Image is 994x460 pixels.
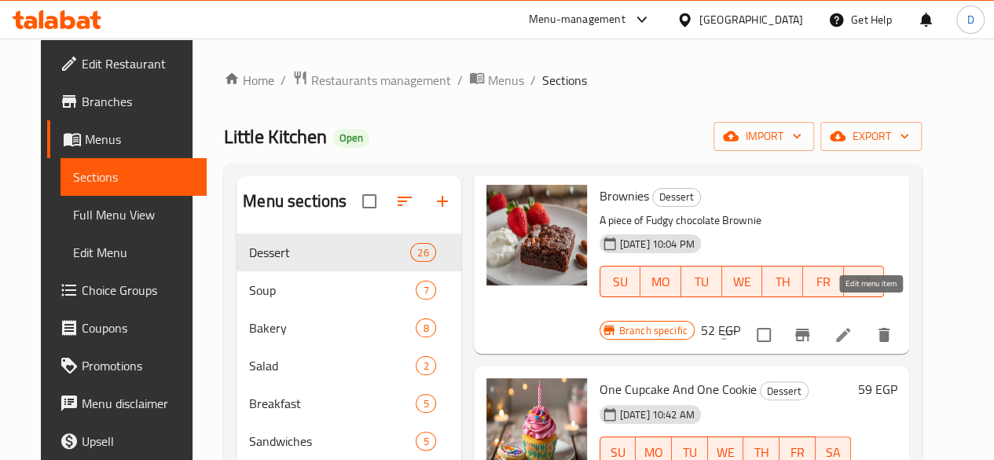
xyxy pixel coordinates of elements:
div: Dessert [760,381,809,400]
div: Open [333,129,369,148]
div: Breakfast5 [237,385,460,422]
div: items [416,356,435,375]
span: TH [768,270,797,293]
div: Soup7 [237,271,460,309]
h6: 59 EGP [857,378,897,400]
span: Sections [73,167,194,186]
span: Sections [542,71,587,90]
div: [GEOGRAPHIC_DATA] [699,11,803,28]
span: Little Kitchen [224,119,327,154]
button: import [713,122,814,151]
span: Upsell [82,432,194,451]
button: WE [722,266,763,297]
a: Coupons [47,309,207,347]
li: / [281,71,286,90]
nav: breadcrumb [224,70,922,90]
div: items [410,243,435,262]
a: Menus [469,70,524,90]
span: Salad [249,356,416,375]
span: 7 [416,283,435,298]
span: Menu disclaimer [82,394,194,413]
span: Menus [488,71,524,90]
button: Branch-specific-item [783,316,821,354]
span: Menus [85,130,194,149]
div: Bakery8 [237,309,460,347]
span: Dessert [761,382,808,400]
span: Edit Menu [73,243,194,262]
div: Sandwiches5 [237,422,460,460]
button: SU [600,266,641,297]
div: Menu-management [529,10,625,29]
a: Restaurants management [292,70,451,90]
button: SA [844,266,885,297]
li: / [530,71,536,90]
span: Edit Restaurant [82,54,194,73]
span: Bakery [249,318,416,337]
span: 8 [416,321,435,336]
button: TU [681,266,722,297]
span: SU [607,270,635,293]
button: delete [865,316,903,354]
a: Menus [47,120,207,158]
h2: Menu sections [243,190,347,213]
span: Breakfast [249,394,416,413]
button: FR [803,266,844,297]
div: Dessert [652,188,701,207]
span: Open [333,131,369,145]
a: Sections [61,158,207,196]
span: [DATE] 10:42 AM [614,407,701,422]
span: Full Menu View [73,205,194,224]
span: Sort sections [386,182,424,220]
span: FR [809,270,838,293]
a: Menu disclaimer [47,385,207,422]
span: MO [647,270,675,293]
span: Restaurants management [311,71,451,90]
span: Select all sections [353,185,386,218]
span: import [726,127,801,146]
div: items [416,318,435,337]
p: A piece of Fudgy chocolate Brownie [600,211,885,230]
div: items [416,432,435,451]
span: 2 [416,359,435,374]
span: 5 [416,434,435,449]
span: Dessert [653,188,700,206]
span: Promotions [82,356,194,375]
a: Branches [47,83,207,120]
span: Branches [82,92,194,111]
h6: 52 EGP [701,319,740,341]
span: Branch specific [613,323,694,338]
span: WE [728,270,757,293]
div: Salad2 [237,347,460,385]
span: Select to update [747,318,780,351]
div: Dessert [249,243,410,262]
span: Coupons [82,318,194,337]
span: D [966,11,974,28]
span: export [833,127,909,146]
button: TH [762,266,803,297]
div: Dessert26 [237,234,460,271]
a: Full Menu View [61,196,207,234]
a: Edit Menu [61,234,207,271]
span: TU [688,270,716,293]
li: / [457,71,463,90]
a: Upsell [47,422,207,460]
span: SA [850,270,878,293]
a: Choice Groups [47,271,207,309]
span: Sandwiches [249,432,416,451]
div: items [416,394,435,413]
span: 26 [411,245,435,260]
span: One Cupcake And One Cookie [600,377,757,401]
a: Home [224,71,274,90]
span: Soup [249,281,416,300]
button: export [820,122,922,151]
a: Promotions [47,347,207,385]
a: Edit Restaurant [47,45,207,83]
button: Add section [424,182,461,220]
span: [DATE] 10:04 PM [614,237,701,252]
span: Brownies [600,184,649,208]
